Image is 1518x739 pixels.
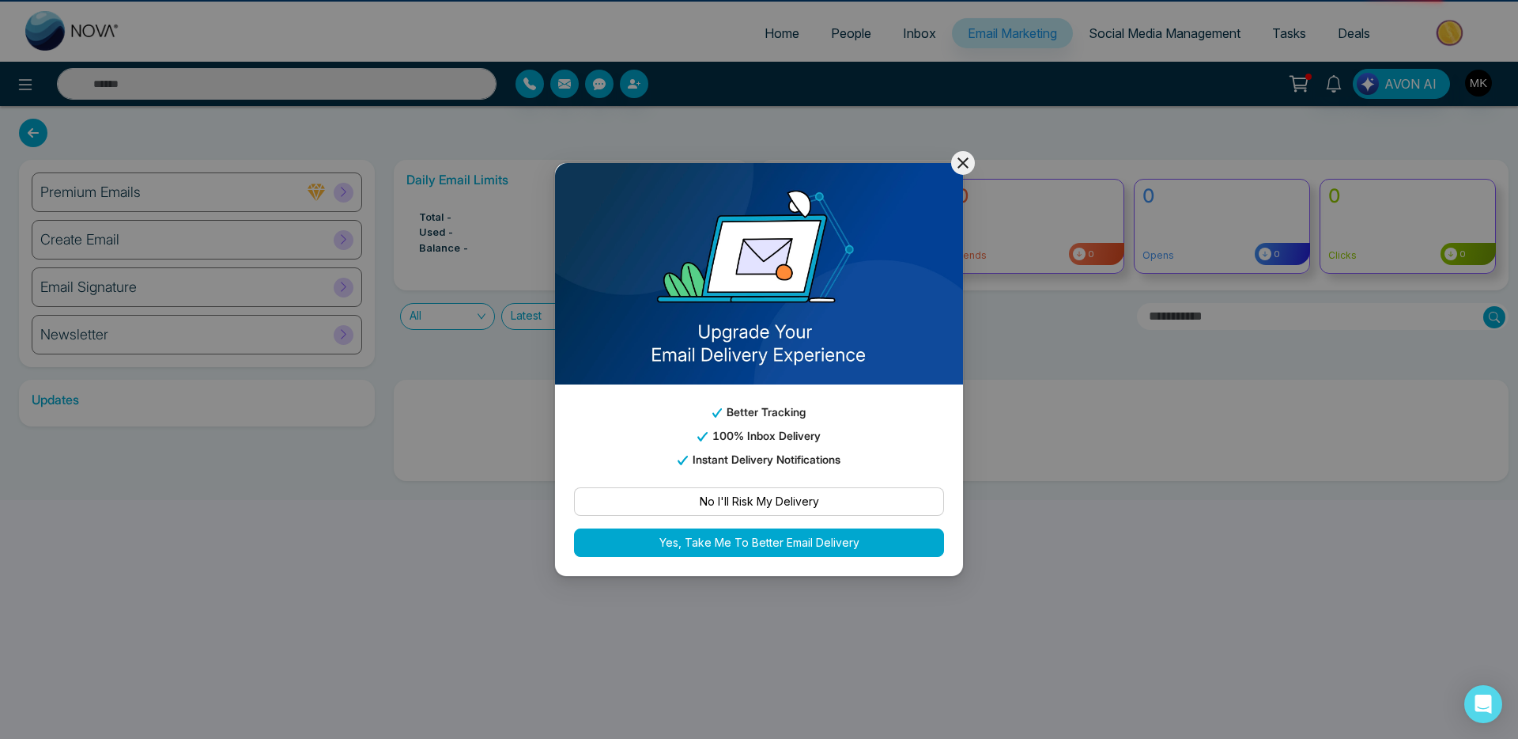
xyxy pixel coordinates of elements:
[1464,685,1502,723] div: Open Intercom Messenger
[712,409,722,418] img: tick_email_template.svg
[555,163,963,385] img: email_template_bg.png
[574,487,944,516] button: No I'll Risk My Delivery
[574,451,944,468] p: Instant Delivery Notifications
[574,404,944,421] p: Better Tracking
[574,427,944,445] p: 100% Inbox Delivery
[678,457,687,465] img: tick_email_template.svg
[574,529,944,557] button: Yes, Take Me To Better Email Delivery
[697,433,707,442] img: tick_email_template.svg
